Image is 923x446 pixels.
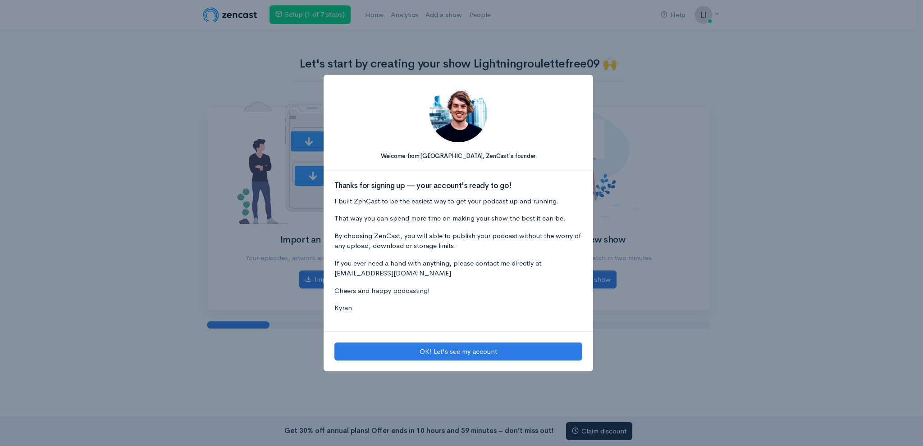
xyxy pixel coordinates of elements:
h5: Welcome from [GEOGRAPHIC_DATA], ZenCast's founder [334,153,582,159]
iframe: gist-messenger-bubble-iframe [892,415,914,437]
p: Kyran [334,303,582,313]
p: If you ever need a hand with anything, please contact me directly at [EMAIL_ADDRESS][DOMAIN_NAME] [334,258,582,279]
p: By choosing ZenCast, you will able to publish your podcast without the worry of any upload, downl... [334,231,582,251]
p: Cheers and happy podcasting! [334,286,582,296]
button: OK! Let's see my account [334,342,582,361]
p: I built ZenCast to be the easiest way to get your podcast up and running. [334,196,582,207]
p: That way you can spend more time on making your show the best it can be. [334,213,582,224]
h3: Thanks for signing up — your account's ready to go! [334,182,582,190]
